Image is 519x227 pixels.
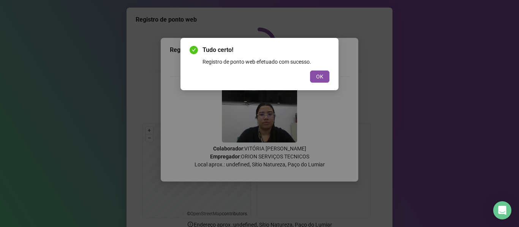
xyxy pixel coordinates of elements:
span: OK [316,72,323,81]
div: Registro de ponto web efetuado com sucesso. [203,58,329,66]
button: OK [310,70,329,83]
span: check-circle [190,46,198,54]
span: Tudo certo! [203,45,329,55]
div: Open Intercom Messenger [493,201,511,219]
